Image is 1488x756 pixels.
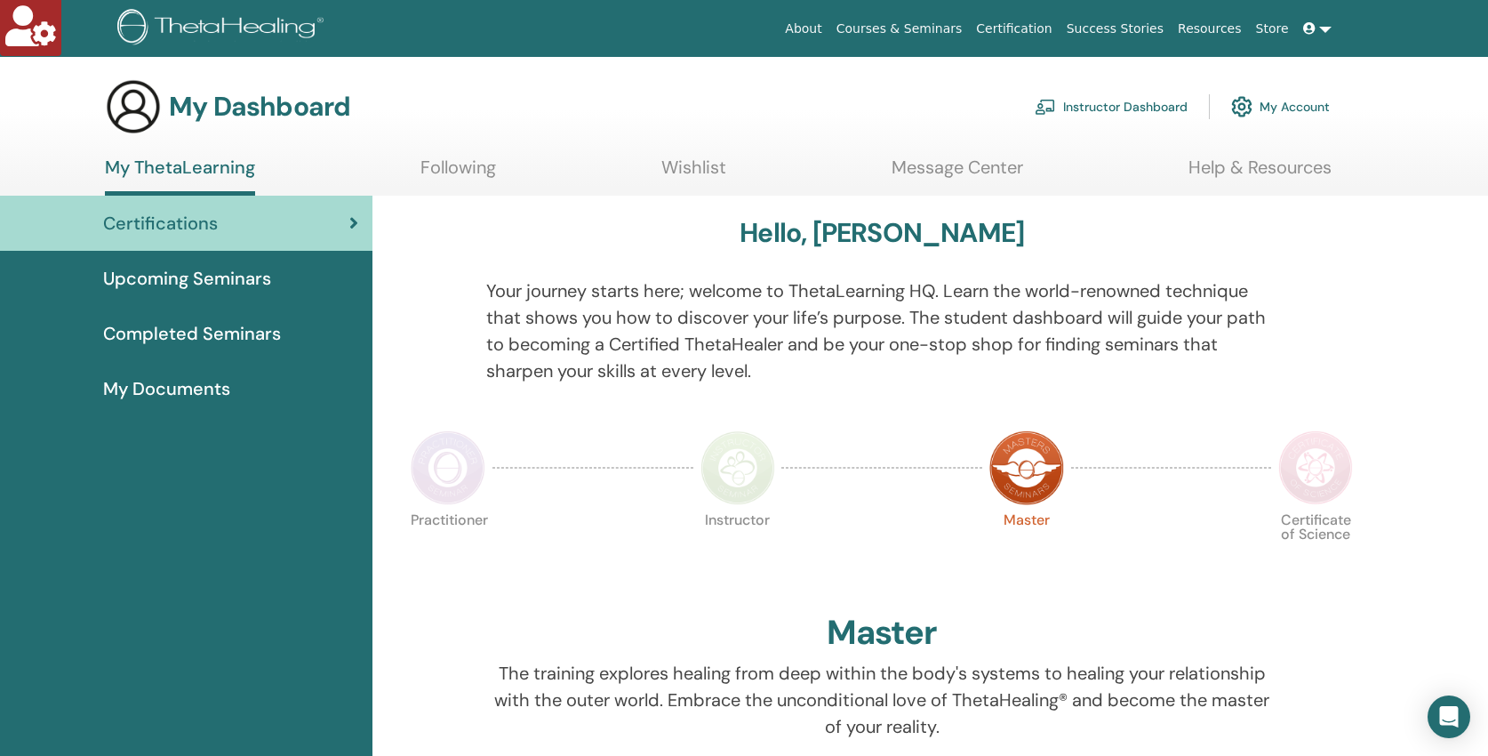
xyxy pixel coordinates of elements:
[827,613,937,654] h2: Master
[1171,12,1249,45] a: Resources
[989,430,1064,505] img: Master
[1231,92,1252,122] img: cog.svg
[411,430,485,505] img: Practitioner
[486,660,1278,740] p: The training explores healing from deep within the body's systems to healing your relationship wi...
[420,157,496,191] a: Following
[1278,430,1353,505] img: Certificate of Science
[105,157,255,196] a: My ThetaLearning
[700,513,775,588] p: Instructor
[1060,12,1171,45] a: Success Stories
[411,513,485,588] p: Practitioner
[169,91,350,123] h3: My Dashboard
[117,9,330,49] img: logo.png
[1188,157,1332,191] a: Help & Resources
[892,157,1023,191] a: Message Center
[103,375,230,402] span: My Documents
[103,210,218,237] span: Certifications
[1278,513,1353,588] p: Certificate of Science
[700,430,775,505] img: Instructor
[829,12,970,45] a: Courses & Seminars
[1035,99,1056,115] img: chalkboard-teacher.svg
[969,12,1059,45] a: Certification
[1035,87,1188,126] a: Instructor Dashboard
[740,217,1024,249] h3: Hello, [PERSON_NAME]
[1428,696,1470,738] div: Open Intercom Messenger
[486,277,1278,384] p: Your journey starts here; welcome to ThetaLearning HQ. Learn the world-renowned technique that sh...
[105,78,162,135] img: generic-user-icon.jpg
[778,12,828,45] a: About
[1249,12,1296,45] a: Store
[103,265,271,292] span: Upcoming Seminars
[103,320,281,347] span: Completed Seminars
[1231,87,1330,126] a: My Account
[661,157,726,191] a: Wishlist
[989,513,1064,588] p: Master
